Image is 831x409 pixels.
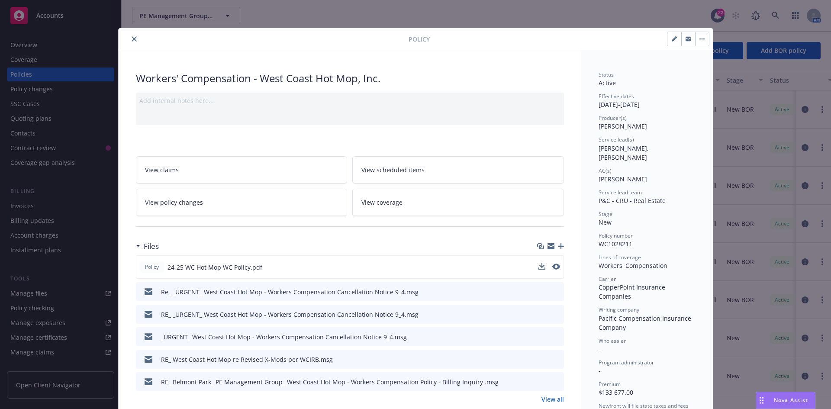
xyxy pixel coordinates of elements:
div: _URGENT_ West Coast Hot Mop - Workers Compensation Cancellation Notice 9_4.msg [161,332,407,341]
span: View claims [145,165,179,174]
div: Files [136,241,159,252]
div: Drag to move [756,392,767,409]
span: New [599,218,612,226]
span: WC1028211 [599,240,632,248]
a: View claims [136,156,348,184]
button: download file [539,332,546,341]
span: Lines of coverage [599,254,641,261]
div: Workers' Compensation - West Coast Hot Mop, Inc. [136,71,564,86]
button: preview file [552,263,560,272]
span: Program administrator [599,359,654,366]
a: View all [541,395,564,404]
span: Wholesaler [599,337,626,345]
span: [PERSON_NAME], [PERSON_NAME] [599,144,651,161]
span: Service lead team [599,189,642,196]
span: View policy changes [145,198,203,207]
span: Carrier [599,275,616,283]
span: CopperPoint Insurance Companies [599,283,667,300]
span: AC(s) [599,167,612,174]
span: Service lead(s) [599,136,634,143]
span: $133,677.00 [599,388,633,396]
span: View coverage [361,198,403,207]
span: Stage [599,210,612,218]
h3: Files [144,241,159,252]
div: RE_ Belmont Park_ PE Management Group_ West Coast Hot Mop - Workers Compensation Policy - Billing... [161,377,499,386]
span: Policy [409,35,430,44]
span: Policy number [599,232,633,239]
button: close [129,34,139,44]
div: Workers' Compensation [599,261,696,270]
button: download file [538,263,545,270]
button: download file [539,287,546,296]
span: [PERSON_NAME] [599,122,647,130]
span: Producer(s) [599,114,627,122]
button: preview file [553,377,560,386]
div: [DATE] - [DATE] [599,93,696,109]
button: preview file [553,310,560,319]
span: 24-25 WC Hot Mop WC Policy.pdf [167,263,262,272]
span: Writing company [599,306,639,313]
button: download file [539,310,546,319]
span: Status [599,71,614,78]
div: Re_ _URGENT_ West Coast Hot Mop - Workers Compensation Cancellation Notice 9_4.msg [161,287,419,296]
button: preview file [553,332,560,341]
a: View scheduled items [352,156,564,184]
button: preview file [552,264,560,270]
div: RE_ _URGENT_ West Coast Hot Mop - Workers Compensation Cancellation Notice 9_4.msg [161,310,419,319]
span: Policy [143,263,161,271]
button: download file [539,377,546,386]
a: View policy changes [136,189,348,216]
span: Premium [599,380,621,388]
button: Nova Assist [756,392,815,409]
button: preview file [553,287,560,296]
button: download file [538,263,545,272]
span: - [599,367,601,375]
div: Add internal notes here... [139,96,560,105]
span: [PERSON_NAME] [599,175,647,183]
span: P&C - CRU - Real Estate [599,196,666,205]
span: Active [599,79,616,87]
span: Effective dates [599,93,634,100]
span: Pacific Compensation Insurance Company [599,314,693,332]
a: View coverage [352,189,564,216]
button: download file [539,355,546,364]
span: - [599,345,601,353]
div: RE_ West Coast Hot Mop re Revised X-Mods per WCIRB.msg [161,355,333,364]
button: preview file [553,355,560,364]
span: Nova Assist [774,396,808,404]
span: View scheduled items [361,165,425,174]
